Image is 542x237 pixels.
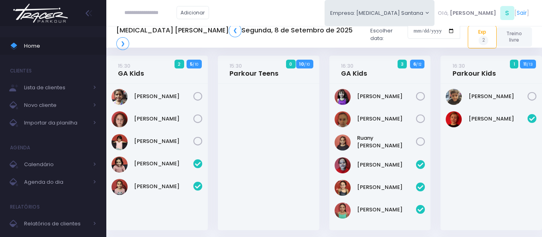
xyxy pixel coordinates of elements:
[453,62,496,78] a: 16:30Parkour Kids
[175,60,184,68] span: 2
[24,41,96,51] span: Home
[118,62,130,70] small: 15:30
[357,92,416,100] a: [PERSON_NAME]
[229,62,278,78] a: 15:30Parkour Teens
[229,62,242,70] small: 15:30
[116,37,129,50] a: ❯
[398,60,407,68] span: 3
[335,111,351,127] img: Rafaela tiosso zago
[335,203,351,219] img: Larissa Yamaguchi
[24,177,88,187] span: Agenda do dia
[510,60,518,68] span: 1
[193,62,198,67] small: / 10
[527,62,533,67] small: / 13
[112,89,128,105] img: Chiara Marques Fantin
[304,62,310,67] small: / 10
[479,36,488,45] span: 2
[517,9,527,17] a: Sair
[116,24,364,50] h5: [MEDICAL_DATA] [PERSON_NAME] Segunda, 8 de Setembro de 2025
[446,111,462,127] img: Artur Vernaglia Bagatin
[24,118,88,128] span: Importar da planilha
[134,115,193,123] a: [PERSON_NAME]
[341,62,353,70] small: 16:30
[341,62,367,78] a: 16:30GA Kids
[416,62,421,67] small: / 12
[134,183,193,191] a: [PERSON_NAME]
[468,26,497,48] a: Exp2
[413,61,416,67] strong: 6
[177,6,209,19] a: Adicionar
[229,24,242,37] a: ❮
[24,159,88,170] span: Calendário
[10,199,40,215] h4: Relatórios
[357,161,416,169] a: [PERSON_NAME]
[450,9,496,17] span: [PERSON_NAME]
[446,89,462,105] img: Pedro Henrique Negrão Tateishi
[335,157,351,173] img: Gabriela Jordão Izumida
[24,100,88,110] span: Novo cliente
[10,63,32,79] h4: Clientes
[357,206,416,214] a: [PERSON_NAME]
[335,89,351,105] img: Lorena Alexsandra Souza
[116,21,460,52] div: Escolher data:
[24,82,88,93] span: Lista de clientes
[335,180,351,196] img: Isabella Yamaguchi
[335,135,351,151] img: Ruany Liz Franco Delgado
[112,111,128,127] img: Manuella Brandão oliveira
[134,160,193,168] a: [PERSON_NAME]
[112,134,128,150] img: Manuella Velloso Beio
[357,115,416,123] a: [PERSON_NAME]
[500,6,514,20] span: S
[357,134,416,150] a: Ruany [PERSON_NAME]
[112,179,128,195] img: Niara Belisário Cruz
[357,183,416,191] a: [PERSON_NAME]
[134,92,193,100] a: [PERSON_NAME]
[134,137,193,145] a: [PERSON_NAME]
[469,92,528,100] a: [PERSON_NAME]
[190,61,193,67] strong: 5
[497,27,532,47] a: Treino livre
[24,219,88,229] span: Relatórios de clientes
[112,157,128,173] img: Liz Stetz Tavernaro Torres
[118,62,144,78] a: 15:30GA Kids
[469,115,528,123] a: [PERSON_NAME]
[524,61,527,67] strong: 11
[299,61,304,67] strong: 10
[434,4,532,22] div: [ ]
[453,62,465,70] small: 16:30
[286,60,296,68] span: 0
[438,9,449,17] span: Olá,
[10,140,30,156] h4: Agenda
